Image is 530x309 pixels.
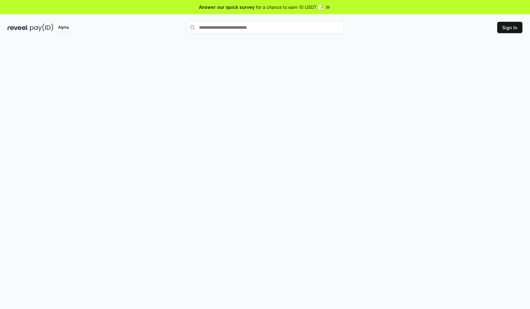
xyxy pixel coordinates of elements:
[497,22,522,33] button: Sign In
[55,24,72,32] div: Alpha
[256,4,323,10] span: for a chance to earn 10 USDT 📝
[8,24,29,32] img: reveel_dark
[199,4,255,10] span: Answer our quick survey
[30,24,53,32] img: pay_id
